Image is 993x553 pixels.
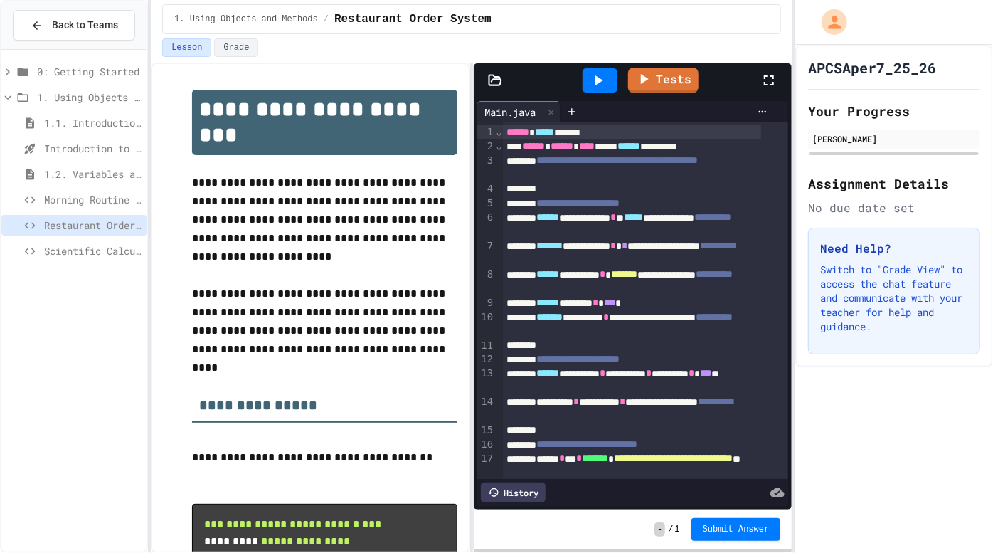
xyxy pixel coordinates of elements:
div: 9 [477,296,495,310]
span: 1 [675,524,680,535]
div: 15 [477,423,495,438]
div: 7 [477,239,495,268]
h3: Need Help? [820,240,968,257]
span: 0: Getting Started [37,64,141,79]
div: History [481,483,546,502]
div: 2 [477,139,495,154]
span: 1. Using Objects and Methods [174,14,318,25]
div: 3 [477,154,495,182]
div: 16 [477,438,495,452]
span: Morning Routine Fix [44,192,141,207]
div: My Account [807,6,851,38]
div: 6 [477,211,495,239]
span: Introduction to Algorithms, Programming, and Compilers [44,141,141,156]
h1: APCSAper7_25_26 [808,58,936,78]
div: No due date set [808,199,980,216]
a: Tests [628,68,699,93]
p: Switch to "Grade View" to access the chat feature and communicate with your teacher for help and ... [820,263,968,334]
span: Restaurant Order System [44,218,141,233]
div: 14 [477,395,495,423]
button: Submit Answer [691,518,781,541]
span: / [324,14,329,25]
span: Back to Teams [52,18,118,33]
span: Submit Answer [703,524,770,535]
span: - [654,522,665,537]
button: Back to Teams [13,10,135,41]
div: 13 [477,367,495,395]
span: Fold line [495,140,502,152]
div: Main.java [477,101,561,122]
div: 10 [477,310,495,339]
div: 4 [477,182,495,196]
span: Scientific Calculator [44,243,141,258]
span: Fold line [495,126,502,137]
span: 1.2. Variables and Data Types [44,167,141,181]
span: / [668,524,673,535]
h2: Your Progress [808,101,980,121]
button: Lesson [162,38,211,57]
div: 17 [477,452,495,480]
div: 12 [477,352,495,367]
div: 1 [477,125,495,139]
div: 5 [477,196,495,211]
h2: Assignment Details [808,174,980,194]
button: Grade [214,38,258,57]
span: 1.1. Introduction to Algorithms, Programming, and Compilers [44,115,141,130]
span: Restaurant Order System [334,11,492,28]
div: 11 [477,339,495,353]
div: 8 [477,268,495,296]
span: 1. Using Objects and Methods [37,90,141,105]
div: Main.java [477,105,543,120]
div: [PERSON_NAME] [812,132,976,145]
